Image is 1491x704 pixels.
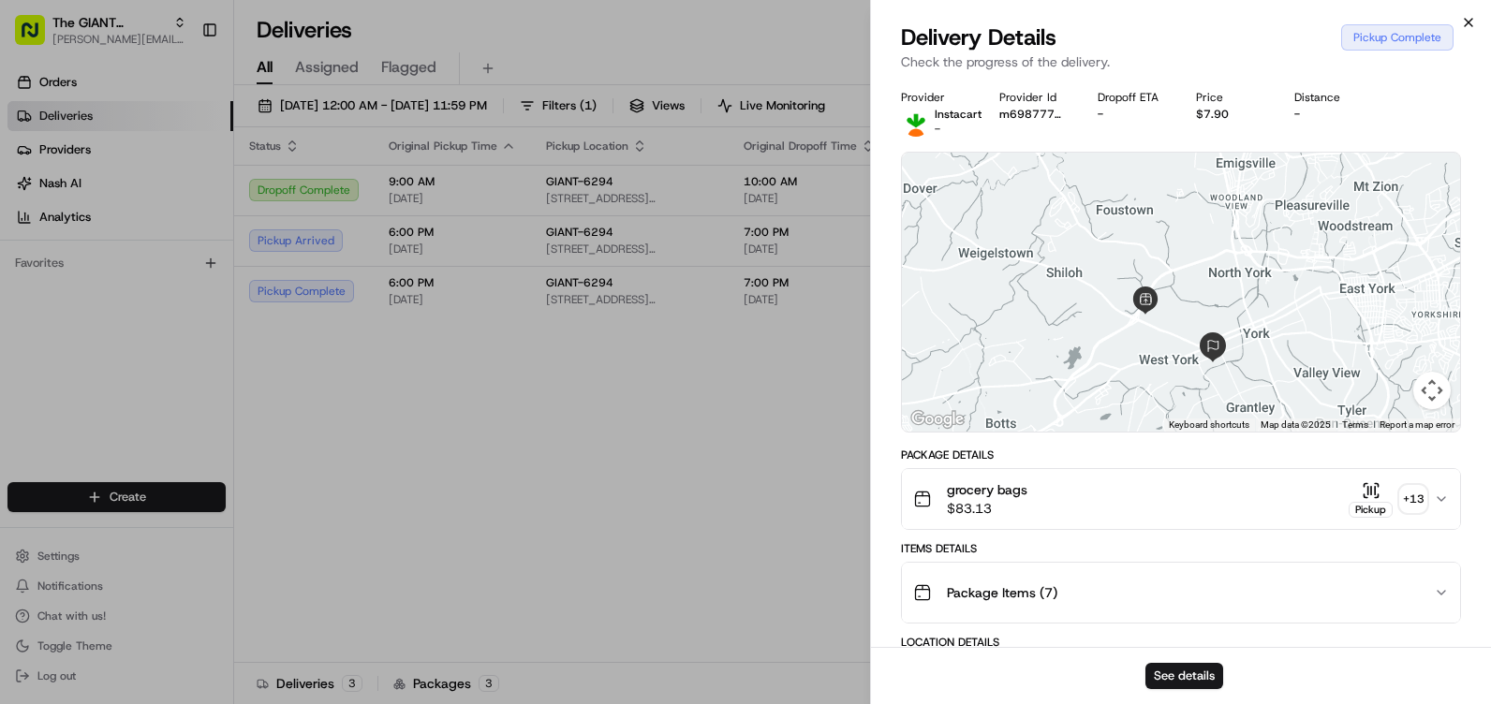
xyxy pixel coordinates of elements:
div: 💻 [158,273,173,288]
button: See details [1145,663,1223,689]
div: We're available if you need us! [64,198,237,213]
a: Powered byPylon [132,316,227,331]
a: 📗Knowledge Base [11,264,151,298]
span: API Documentation [177,271,301,290]
div: Dropoff ETA [1098,90,1166,105]
span: Instacart [935,107,982,122]
div: Items Details [901,541,1461,556]
img: Google [907,407,968,432]
button: Pickup [1349,481,1393,518]
span: - [935,122,940,137]
a: Open this area in Google Maps (opens a new window) [907,407,968,432]
span: Knowledge Base [37,271,143,290]
img: 1736555255976-a54dd68f-1ca7-489b-9aae-adbdc363a1c4 [19,179,52,213]
div: 📗 [19,273,34,288]
span: Package Items ( 7 ) [947,583,1057,602]
button: Package Items (7) [902,563,1460,623]
a: Report a map error [1380,419,1454,430]
p: Check the progress of the delivery. [901,52,1461,71]
div: + 13 [1400,486,1426,512]
div: - [1098,107,1166,122]
div: Package Details [901,447,1461,462]
button: Start new chat [318,184,341,207]
div: Provider Id [999,90,1068,105]
span: Delivery Details [901,22,1056,52]
img: profile_instacart_ahold_partner.png [901,107,931,137]
span: $83.13 [947,499,1027,518]
div: Price [1196,90,1264,105]
button: Map camera controls [1413,372,1451,409]
span: Map data ©2025 [1261,419,1331,430]
div: Provider [901,90,969,105]
div: $7.90 [1196,107,1264,122]
button: grocery bags$83.13Pickup+13 [902,469,1460,529]
span: Pylon [186,317,227,331]
button: m698777305 [999,107,1068,122]
input: Clear [49,121,309,140]
span: grocery bags [947,480,1027,499]
div: Pickup [1349,502,1393,518]
a: Terms (opens in new tab) [1342,419,1368,430]
img: Nash [19,19,56,56]
button: Pickup+13 [1349,481,1426,518]
div: Location Details [901,635,1461,650]
div: Distance [1294,90,1363,105]
p: Welcome 👋 [19,75,341,105]
button: Keyboard shortcuts [1169,418,1249,432]
div: - [1294,107,1363,122]
div: Start new chat [64,179,307,198]
a: 💻API Documentation [151,264,308,298]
